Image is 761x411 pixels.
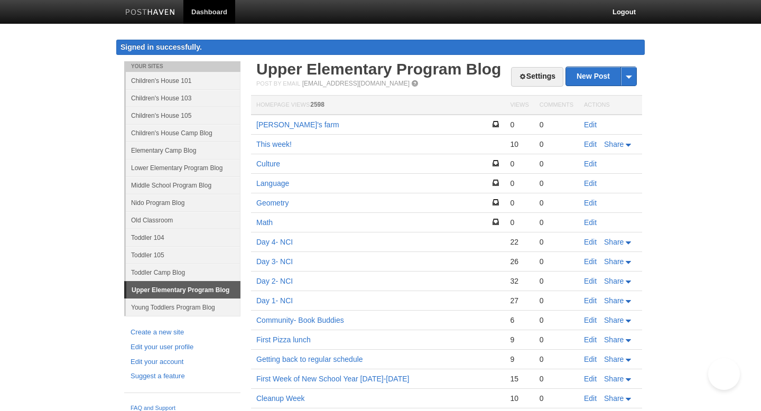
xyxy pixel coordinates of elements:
div: 0 [540,315,573,325]
a: Edit [584,179,597,188]
div: 0 [510,159,528,169]
a: Edit [584,355,597,363]
span: Post by Email [256,80,300,87]
th: Homepage Views [251,96,505,115]
div: 0 [540,179,573,188]
li: Your Sites [124,61,240,72]
span: Share [604,296,624,305]
a: Children's House 103 [126,89,240,107]
a: Edit [584,277,597,285]
a: Day 4- NCI [256,238,293,246]
div: 0 [510,120,528,129]
div: 0 [510,218,528,227]
a: Toddler 105 [126,246,240,264]
div: 0 [540,139,573,149]
a: Edit [584,160,597,168]
div: 0 [540,276,573,286]
a: Middle School Program Blog [126,176,240,194]
a: Edit your user profile [131,342,234,353]
a: Nido Program Blog [126,194,240,211]
a: [EMAIL_ADDRESS][DOMAIN_NAME] [302,80,410,87]
a: Edit your account [131,357,234,368]
div: 0 [510,198,528,208]
a: This week! [256,140,292,148]
a: Edit [584,375,597,383]
a: Edit [584,120,597,129]
div: 0 [540,257,573,266]
a: Upper Elementary Program Blog [126,282,240,298]
a: Day 2- NCI [256,277,293,285]
div: 27 [510,296,528,305]
a: Culture [256,160,280,168]
div: 0 [540,354,573,364]
div: 0 [540,335,573,344]
th: Comments [534,96,579,115]
a: Toddler Camp Blog [126,264,240,281]
a: Edit [584,238,597,246]
a: Edit [584,199,597,207]
a: [PERSON_NAME]'s farm [256,120,339,129]
a: Young Toddlers Program Blog [126,298,240,316]
a: Children's House 105 [126,107,240,124]
div: 0 [540,159,573,169]
div: 10 [510,394,528,403]
a: Geometry [256,199,289,207]
a: First Pizza lunch [256,335,311,344]
th: Views [505,96,534,115]
div: 6 [510,315,528,325]
a: Children's House 101 [126,72,240,89]
a: Edit [584,296,597,305]
a: Day 3- NCI [256,257,293,266]
div: 0 [540,296,573,305]
th: Actions [579,96,642,115]
span: 2598 [310,101,324,108]
span: Share [604,277,624,285]
div: 9 [510,354,528,364]
div: 10 [510,139,528,149]
a: Edit [584,335,597,344]
div: 0 [540,237,573,247]
a: Cleanup Week [256,394,305,403]
span: Share [604,257,624,266]
span: Share [604,355,624,363]
a: Edit [584,218,597,227]
span: Share [604,375,624,383]
span: Share [604,316,624,324]
a: Edit [584,257,597,266]
a: Old Classroom [126,211,240,229]
a: Children's House Camp Blog [126,124,240,142]
span: Share [604,140,624,148]
a: Day 1- NCI [256,296,293,305]
a: Math [256,218,273,227]
div: 0 [510,179,528,188]
span: Share [604,238,624,246]
a: Edit [584,316,597,324]
div: 9 [510,335,528,344]
a: Upper Elementary Program Blog [256,60,501,78]
a: Suggest a feature [131,371,234,382]
a: Toddler 104 [126,229,240,246]
a: Community- Book Buddies [256,316,344,324]
a: Getting back to regular schedule [256,355,363,363]
img: Posthaven-bar [125,9,175,17]
div: 0 [540,198,573,208]
span: Share [604,394,624,403]
div: 0 [540,374,573,384]
div: 0 [540,394,573,403]
div: 0 [540,120,573,129]
a: Elementary Camp Blog [126,142,240,159]
div: 0 [540,218,573,227]
a: New Post [566,67,636,86]
div: Signed in successfully. [116,40,645,55]
a: Language [256,179,289,188]
a: First Week of New School Year [DATE]-[DATE] [256,375,409,383]
a: Settings [511,67,563,87]
div: 22 [510,237,528,247]
a: Edit [584,140,597,148]
div: 26 [510,257,528,266]
div: 32 [510,276,528,286]
a: Create a new site [131,327,234,338]
span: Share [604,335,624,344]
a: Lower Elementary Program Blog [126,159,240,176]
a: Edit [584,394,597,403]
